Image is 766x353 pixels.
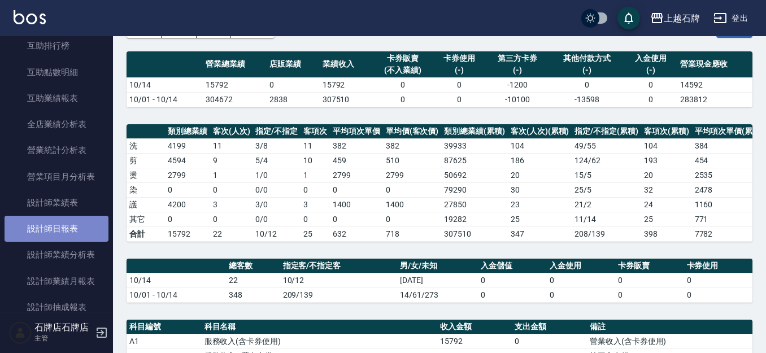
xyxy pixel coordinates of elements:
td: 10/01 - 10/14 [127,92,203,107]
td: 14/61/273 [397,287,478,302]
td: 10/12 [253,226,301,241]
a: 營業統計分析表 [5,137,108,163]
td: 304672 [203,92,267,107]
th: 支出金額 [512,320,587,334]
th: 類別總業績 [165,124,210,139]
td: 3 / 8 [253,138,301,153]
img: Logo [14,10,46,24]
td: 0 [433,92,485,107]
td: 染 [127,182,165,197]
td: 87625 [441,153,508,168]
td: 11 [301,138,330,153]
td: 24 [641,197,692,212]
div: 入金使用 [628,53,674,64]
th: 入金儲值 [478,259,546,273]
a: 營業項目月分析表 [5,164,108,190]
td: 22 [226,273,280,287]
a: 設計師業績表 [5,190,108,216]
td: 洗 [127,138,165,153]
td: [DATE] [397,273,478,287]
div: (不入業績) [375,64,430,76]
div: 卡券使用 [436,53,482,64]
th: 總客數 [226,259,280,273]
td: 382 [383,138,442,153]
td: 3 [301,197,330,212]
td: 348 [226,287,280,302]
td: 0 [512,334,587,348]
th: 類別總業績(累積) [441,124,508,139]
a: 設計師業績月報表 [5,268,108,294]
td: 護 [127,197,165,212]
th: 入金使用 [547,259,615,273]
td: 0 [383,212,442,226]
td: 104 [508,138,572,153]
td: -13598 [550,92,625,107]
a: 設計師抽成報表 [5,294,108,320]
td: 營業收入(含卡券使用) [587,334,752,348]
h5: 石牌店石牌店 [34,322,92,333]
td: 服務收入(含卡券使用) [202,334,437,348]
th: 店販業績 [267,51,319,78]
div: (-) [489,64,547,76]
td: 0 [372,77,433,92]
th: 單均價(客次價) [383,124,442,139]
td: 0 [210,212,253,226]
td: 4200 [165,197,210,212]
td: 10/14 [127,77,203,92]
td: 1 [210,168,253,182]
td: 632 [330,226,383,241]
th: 業績收入 [320,51,372,78]
td: 1 [301,168,330,182]
td: 25 / 5 [572,182,641,197]
td: 307510 [320,92,372,107]
th: 平均項次單價 [330,124,383,139]
td: 0 [625,92,677,107]
div: 其他付款方式 [552,53,622,64]
td: 11 / 14 [572,212,641,226]
div: (-) [628,64,674,76]
td: 104 [641,138,692,153]
th: 指定/不指定 [253,124,301,139]
td: 9 [210,153,253,168]
td: 0 [550,77,625,92]
td: 0 [547,287,615,302]
td: 23 [508,197,572,212]
td: 0 [615,287,684,302]
td: 209/139 [280,287,398,302]
td: 186 [508,153,572,168]
a: 互助排行榜 [5,33,108,59]
td: 0 [330,212,383,226]
td: 0 [615,273,684,287]
td: 25 [641,212,692,226]
td: 27850 [441,197,508,212]
td: 剪 [127,153,165,168]
td: 49 / 55 [572,138,641,153]
td: 0 [372,92,433,107]
div: 上越石牌 [664,11,700,25]
td: 0 / 0 [253,212,301,226]
button: 登出 [709,8,752,29]
a: 全店業績分析表 [5,111,108,137]
div: 第三方卡券 [489,53,547,64]
td: 3 / 0 [253,197,301,212]
th: 科目名稱 [202,320,437,334]
td: 307510 [441,226,508,241]
td: 2838 [267,92,319,107]
td: 3 [210,197,253,212]
table: a dense table [127,51,752,107]
td: 10/12 [280,273,398,287]
td: 459 [330,153,383,168]
td: 283812 [677,92,752,107]
th: 指定客/不指定客 [280,259,398,273]
td: 0 [301,212,330,226]
th: 客項次(累積) [641,124,692,139]
td: 15792 [203,77,267,92]
td: 0 [383,182,442,197]
td: 10 [301,153,330,168]
td: 398 [641,226,692,241]
td: 15792 [165,226,210,241]
div: (-) [436,64,482,76]
td: -10100 [486,92,550,107]
td: 0 [330,182,383,197]
p: 主管 [34,333,92,343]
